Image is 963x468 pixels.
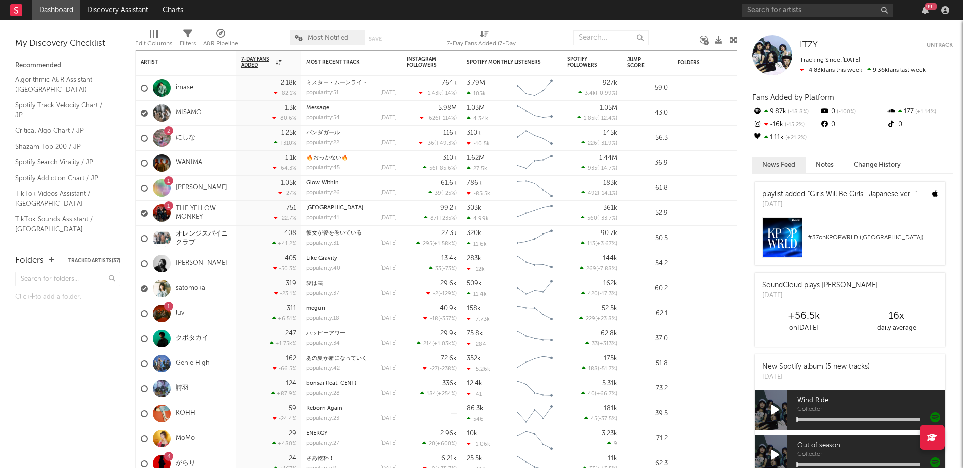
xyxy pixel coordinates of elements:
[306,256,397,261] div: Like Gravity
[447,38,522,50] div: 7-Day Fans Added (7-Day Fans Added)
[467,155,485,161] div: 1.62M
[588,141,597,146] span: 226
[380,266,397,271] div: [DATE]
[176,359,210,368] a: Genie High
[835,109,856,115] span: -100 %
[800,40,818,50] a: ITZY
[512,301,557,326] svg: Chart title
[819,105,886,118] div: 0
[425,91,441,96] span: -1.43k
[783,122,805,128] span: -15.2 %
[176,205,231,222] a: THE YELLOW MONKEY
[752,105,819,118] div: 9.87k
[423,341,432,347] span: 214
[272,315,296,322] div: +6.51 %
[306,115,340,121] div: popularity: 54
[755,217,945,265] a: #37onKPOPWRLD ([GEOGRAPHIC_DATA])
[135,38,172,50] div: Edit Columns
[443,91,455,96] span: -14 %
[306,331,397,336] div: ハッピーアワー
[752,118,819,131] div: -16k
[284,230,296,237] div: 408
[600,105,617,111] div: 1.05M
[203,38,238,50] div: A&R Pipeline
[440,116,455,121] span: -114 %
[800,57,860,63] span: Tracking Since: [DATE]
[306,316,339,321] div: popularity: 18
[752,157,806,173] button: News Feed
[380,165,397,171] div: [DATE]
[627,308,668,320] div: 62.1
[306,291,339,296] div: popularity: 37
[599,191,616,196] span: -14.1 %
[180,38,196,50] div: Filters
[588,166,597,171] span: 935
[603,205,617,211] div: 361k
[585,340,617,347] div: ( )
[308,35,348,41] span: Most Notified
[467,140,490,147] div: -10.5k
[601,330,617,337] div: 62.8k
[597,316,616,322] span: +23.8 %
[627,157,668,169] div: 36.9
[423,165,457,171] div: ( )
[176,409,195,418] a: KOHH
[306,241,339,246] div: popularity: 31
[467,115,488,122] div: 4.34k
[274,90,296,96] div: -82.1 %
[68,258,120,263] button: Tracked Artists(37)
[15,291,120,303] div: Click to add a folder.
[419,140,457,146] div: ( )
[467,130,481,136] div: 310k
[844,157,911,173] button: Change History
[584,116,597,121] span: 1.85k
[369,36,382,42] button: Save
[380,341,397,346] div: [DATE]
[286,355,296,362] div: 162
[742,4,893,17] input: Search for artists
[141,59,216,65] div: Artist
[176,159,202,167] a: WANIMA
[306,456,334,461] a: さあ乾杯！
[512,226,557,251] svg: Chart title
[416,240,457,247] div: ( )
[922,6,929,14] button: 99+
[467,59,542,65] div: Spotify Monthly Listeners
[512,351,557,376] svg: Chart title
[580,265,617,272] div: ( )
[467,280,482,287] div: 509k
[273,365,296,372] div: -66.5 %
[599,291,616,297] span: -17.3 %
[306,281,397,286] div: 愛は罠
[467,355,481,362] div: 352k
[306,205,397,211] div: CAT CITY
[800,41,818,49] span: ITZY
[306,230,362,236] a: 彼女が髪を巻いている
[467,266,485,272] div: -12k
[443,266,455,272] span: -73 %
[274,140,296,146] div: +310 %
[467,241,487,247] div: 11.6k
[435,266,441,272] span: 33
[442,80,457,86] div: 764k
[176,284,205,293] a: satomoka
[599,155,617,161] div: 1.44M
[603,80,617,86] div: 927k
[443,191,455,196] span: -25 %
[203,25,238,54] div: A&R Pipeline
[599,116,616,121] span: -12.4 %
[430,316,438,322] span: -18
[306,381,356,386] a: bonsai (feat. CENT)
[306,366,340,371] div: popularity: 42
[380,215,397,221] div: [DATE]
[467,205,481,211] div: 303k
[176,384,189,393] a: 詩羽
[434,241,455,247] span: +1.58k %
[512,126,557,151] svg: Chart title
[627,82,668,94] div: 59.0
[762,291,878,301] div: [DATE]
[306,256,337,261] a: Like Gravity
[425,141,434,146] span: -36
[587,241,595,247] span: 113
[627,107,668,119] div: 43.0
